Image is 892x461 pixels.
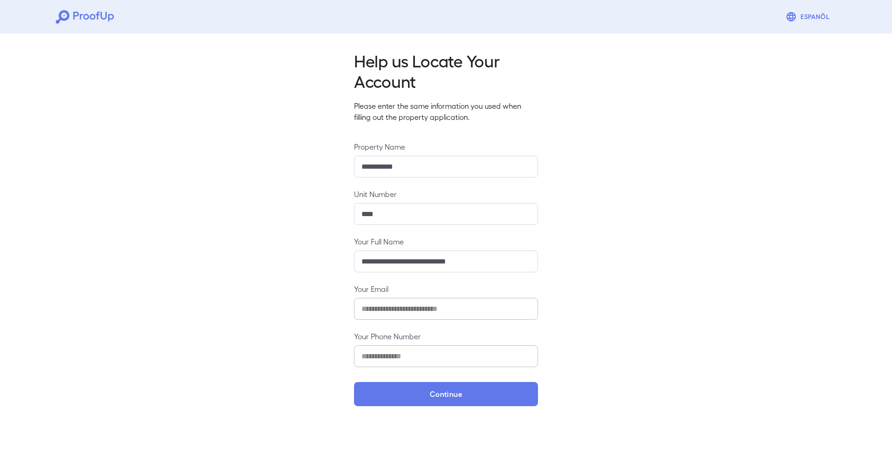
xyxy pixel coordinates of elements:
[354,141,538,152] label: Property Name
[354,50,538,91] h2: Help us Locate Your Account
[354,100,538,123] p: Please enter the same information you used when filling out the property application.
[354,283,538,294] label: Your Email
[782,7,836,26] button: Espanõl
[354,236,538,247] label: Your Full Name
[354,189,538,199] label: Unit Number
[354,331,538,342] label: Your Phone Number
[354,382,538,406] button: Continue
